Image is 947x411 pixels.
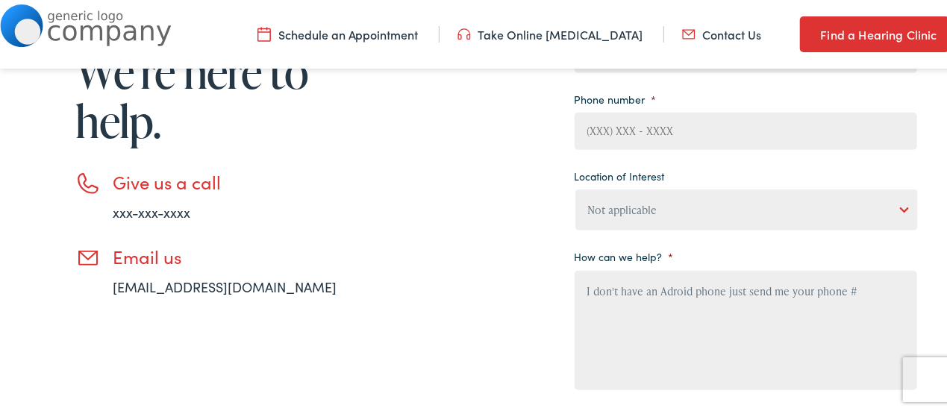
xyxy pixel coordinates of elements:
img: utility icon [682,25,696,41]
input: (XXX) XXX - XXXX [575,111,917,148]
label: Phone number [575,91,657,104]
a: Schedule an Appointment [257,25,419,41]
img: utility icon [257,25,271,41]
a: Contact Us [682,25,762,41]
h3: Give us a call [113,170,381,192]
a: [EMAIL_ADDRESS][DOMAIN_NAME] [113,276,337,295]
label: How can we help? [575,248,674,262]
img: utility icon [800,24,813,42]
a: Take Online [MEDICAL_DATA] [457,25,643,41]
img: utility icon [457,25,471,41]
label: Location of Interest [575,168,665,181]
h3: Email us [113,245,381,266]
a: xxx-xxx-xxxx [113,201,190,220]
